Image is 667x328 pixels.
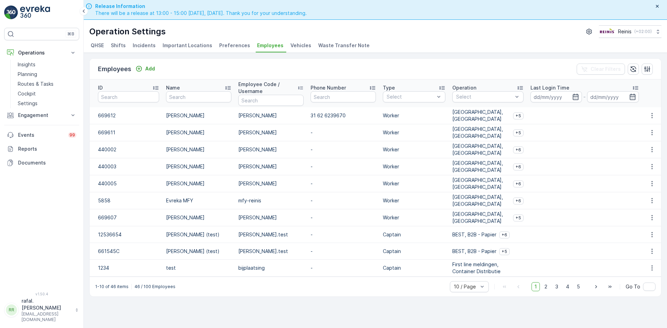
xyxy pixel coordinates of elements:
[307,192,379,209] td: -
[563,282,573,291] span: 4
[166,248,231,255] p: [PERSON_NAME] (test)
[530,84,569,91] p: Last Login Time
[18,100,38,107] p: Settings
[238,163,304,170] p: [PERSON_NAME]
[111,42,126,49] span: Shifts
[18,71,37,78] p: Planning
[95,3,307,10] span: Release Information
[530,91,582,102] input: dd/mm/yyyy
[15,79,79,89] a: Routes & Tasks
[18,112,65,119] p: Engagement
[383,112,445,119] p: Worker
[452,126,510,140] p: [GEOGRAPHIC_DATA], [GEOGRAPHIC_DATA]
[15,89,79,99] a: Cockpit
[166,163,231,170] p: [PERSON_NAME]
[383,264,445,271] p: Captain
[145,65,155,72] p: Add
[456,93,513,100] p: Select
[98,84,103,91] p: ID
[166,180,231,187] p: [PERSON_NAME]
[95,284,129,289] p: 1-10 of 46 items
[307,226,379,243] td: -
[516,164,521,170] span: +6
[15,60,79,69] a: Insights
[238,264,304,271] p: bijplaatsing
[91,42,104,49] span: QHSE
[219,42,250,49] span: Preferences
[98,180,159,187] p: 440005
[383,231,445,238] p: Captain
[98,91,159,102] input: Search
[98,264,159,271] p: 1234
[69,132,75,138] p: 99
[166,264,231,271] p: test
[307,124,379,141] td: -
[98,214,159,221] p: 669607
[4,6,18,19] img: logo
[383,84,395,91] p: Type
[311,112,376,119] p: 31 62 6239670
[626,283,640,290] span: Go To
[591,66,621,73] p: Clear Filters
[383,248,445,255] p: Captain
[634,29,652,34] p: ( +02:00 )
[238,248,304,255] p: [PERSON_NAME].test
[4,297,79,322] button: RRrafal.[PERSON_NAME][EMAIL_ADDRESS][DOMAIN_NAME]
[383,214,445,221] p: Worker
[311,84,346,91] p: Phone Number
[387,93,435,100] p: Select
[618,28,632,35] p: Reinis
[238,81,297,95] p: Employee Code / Username
[257,42,283,49] span: Employees
[67,31,74,37] p: ⌘B
[574,282,583,291] span: 5
[452,248,496,255] p: BEST, B2B - Papier
[18,132,64,138] p: Events
[18,61,35,68] p: Insights
[4,128,79,142] a: Events99
[22,297,72,311] p: rafal.[PERSON_NAME]
[516,130,521,136] span: +5
[599,28,615,35] img: Reinis-Logo-Vrijstaand_Tekengebied-1-copy2_aBO4n7j.png
[22,311,72,322] p: [EMAIL_ADDRESS][DOMAIN_NAME]
[238,180,304,187] p: [PERSON_NAME]
[452,109,510,123] p: [GEOGRAPHIC_DATA], [GEOGRAPHIC_DATA]
[383,197,445,204] p: Worker
[4,156,79,170] a: Documents
[383,163,445,170] p: Worker
[238,146,304,153] p: [PERSON_NAME]
[4,142,79,156] a: Reports
[18,159,76,166] p: Documents
[452,261,524,275] p: First line meldingen, Container Distributie
[307,175,379,192] td: -
[238,214,304,221] p: [PERSON_NAME]
[98,64,131,74] p: Employees
[516,147,521,153] span: +6
[452,160,510,174] p: [GEOGRAPHIC_DATA], [GEOGRAPHIC_DATA]
[166,146,231,153] p: [PERSON_NAME]
[541,282,551,291] span: 2
[318,42,370,49] span: Waste Transfer Note
[452,194,510,208] p: [GEOGRAPHIC_DATA], [GEOGRAPHIC_DATA]
[516,215,521,221] span: +5
[98,248,159,255] p: 661545C
[238,129,304,136] p: [PERSON_NAME]
[307,209,379,226] td: -
[98,197,159,204] p: 5858
[98,112,159,119] p: 669612
[307,260,379,277] td: -
[532,282,540,291] span: 1
[516,181,521,187] span: +6
[133,42,156,49] span: Incidents
[18,90,36,97] p: Cockpit
[4,108,79,122] button: Engagement
[163,42,212,49] span: Important Locations
[15,69,79,79] a: Planning
[89,26,166,37] p: Operation Settings
[18,81,53,87] p: Routes & Tasks
[516,198,521,204] span: +6
[307,243,379,260] td: -
[238,231,304,238] p: [PERSON_NAME].test
[383,146,445,153] p: Worker
[452,231,496,238] p: BEST, B2B - Papier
